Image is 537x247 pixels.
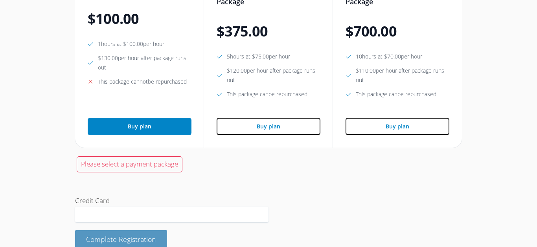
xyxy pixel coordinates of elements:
li: This package can be repurchased [217,90,320,99]
li: $110.00 per hour after package runs out [346,66,449,85]
li: 10 hours at $70.00 per hour [346,52,449,61]
li: 5 hours at $75.00 per hour [217,52,320,61]
span: Complete Registration [86,234,156,244]
span: $100.00 [88,11,139,27]
button: Buy plan [346,118,449,135]
span: $375.00 [217,24,268,39]
button: Buy plan [88,118,191,135]
span: Please select a payment package [81,159,178,168]
li: $130.00 per hour after package runs out [88,53,191,72]
button: Buy plan [217,118,320,135]
span: $700.00 [346,24,397,39]
li: This package can be repurchased [346,90,449,99]
li: This package can not be repurchased [88,77,191,86]
iframe: Secure card payment input frame [80,210,263,218]
li: $120.00 per hour after package runs out [217,66,320,85]
li: 1 hours at $100.00 per hour [88,39,191,49]
span: Credit Card [75,196,110,205]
